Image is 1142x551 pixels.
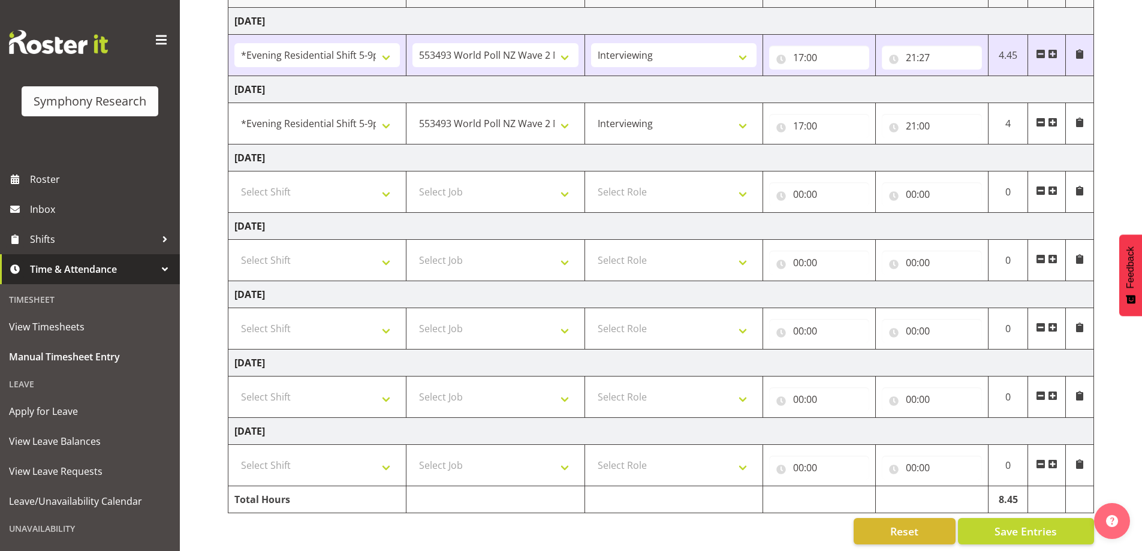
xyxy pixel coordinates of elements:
[988,35,1028,76] td: 4.45
[882,387,982,411] input: Click to select...
[769,319,869,343] input: Click to select...
[882,182,982,206] input: Click to select...
[9,432,171,450] span: View Leave Balances
[988,308,1028,350] td: 0
[988,103,1028,144] td: 4
[995,523,1057,539] span: Save Entries
[1125,246,1136,288] span: Feedback
[890,523,918,539] span: Reset
[988,445,1028,486] td: 0
[228,418,1094,445] td: [DATE]
[882,114,982,138] input: Click to select...
[9,492,171,510] span: Leave/Unavailability Calendar
[34,92,146,110] div: Symphony Research
[988,486,1028,513] td: 8.45
[9,318,171,336] span: View Timesheets
[958,518,1094,544] button: Save Entries
[882,456,982,480] input: Click to select...
[854,518,956,544] button: Reset
[1106,515,1118,527] img: help-xxl-2.png
[228,8,1094,35] td: [DATE]
[228,76,1094,103] td: [DATE]
[769,251,869,275] input: Click to select...
[3,516,177,541] div: Unavailability
[3,486,177,516] a: Leave/Unavailability Calendar
[988,240,1028,281] td: 0
[882,319,982,343] input: Click to select...
[228,281,1094,308] td: [DATE]
[882,46,982,70] input: Click to select...
[3,426,177,456] a: View Leave Balances
[9,462,171,480] span: View Leave Requests
[3,456,177,486] a: View Leave Requests
[228,486,406,513] td: Total Hours
[30,170,174,188] span: Roster
[769,182,869,206] input: Click to select...
[3,396,177,426] a: Apply for Leave
[3,342,177,372] a: Manual Timesheet Entry
[3,372,177,396] div: Leave
[988,377,1028,418] td: 0
[30,260,156,278] span: Time & Attendance
[228,144,1094,171] td: [DATE]
[228,213,1094,240] td: [DATE]
[30,200,174,218] span: Inbox
[30,230,156,248] span: Shifts
[9,402,171,420] span: Apply for Leave
[9,348,171,366] span: Manual Timesheet Entry
[988,171,1028,213] td: 0
[3,312,177,342] a: View Timesheets
[9,30,108,54] img: Rosterit website logo
[769,46,869,70] input: Click to select...
[769,114,869,138] input: Click to select...
[769,387,869,411] input: Click to select...
[769,456,869,480] input: Click to select...
[3,287,177,312] div: Timesheet
[882,251,982,275] input: Click to select...
[1119,234,1142,316] button: Feedback - Show survey
[228,350,1094,377] td: [DATE]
